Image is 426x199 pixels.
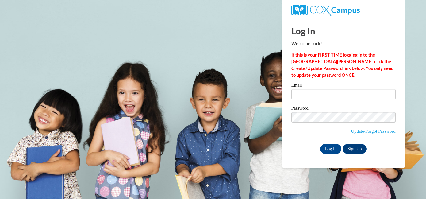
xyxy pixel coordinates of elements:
[291,106,396,112] label: Password
[343,144,367,154] a: Sign Up
[291,52,393,78] strong: If this is your FIRST TIME logging in to the [GEOGRAPHIC_DATA][PERSON_NAME], click the Create/Upd...
[291,7,360,12] a: COX Campus
[291,83,396,89] label: Email
[291,25,396,37] h1: Log In
[291,40,396,47] p: Welcome back!
[291,5,360,16] img: COX Campus
[320,144,342,154] input: Log In
[351,129,395,134] a: Update/Forgot Password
